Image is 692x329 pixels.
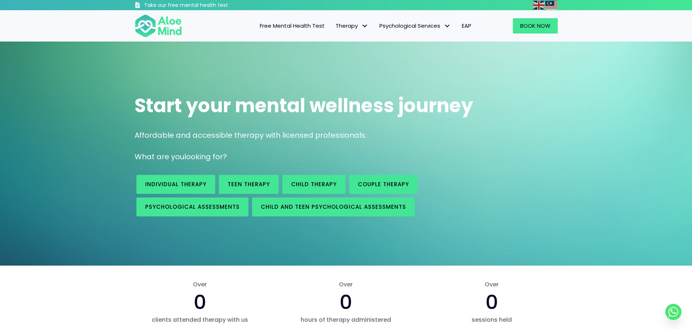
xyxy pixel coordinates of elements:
[330,18,374,34] a: TherapyTherapy: submenu
[184,152,227,162] span: looking for?
[545,1,557,9] img: ms
[135,316,266,324] span: clients attended therapy with us
[545,1,558,9] a: Malay
[136,197,248,216] a: Psychological assessments
[135,2,267,10] a: Take our free mental health test
[219,175,279,194] a: Teen Therapy
[145,180,206,188] span: Individual therapy
[426,280,557,289] span: Over
[135,280,266,289] span: Over
[252,197,415,216] a: Child and Teen Psychological assessments
[135,14,182,38] img: Aloe mind Logo
[260,22,325,30] span: Free Mental Health Test
[379,22,451,30] span: Psychological Services
[291,180,337,188] span: Child Therapy
[254,18,330,34] a: Free Mental Health Test
[533,1,545,9] img: en
[194,288,206,316] span: 0
[360,21,370,31] span: Therapy: submenu
[192,18,477,34] nav: Menu
[261,203,406,211] span: Child and Teen Psychological assessments
[442,21,453,31] span: Psychological Services: submenu
[280,316,411,324] span: hours of therapy administered
[136,175,215,194] a: Individual therapy
[456,18,477,34] a: EAP
[486,288,498,316] span: 0
[135,152,184,162] span: What are you
[336,22,368,30] span: Therapy
[349,175,418,194] a: Couple therapy
[282,175,345,194] a: Child Therapy
[374,18,456,34] a: Psychological ServicesPsychological Services: submenu
[358,180,409,188] span: Couple therapy
[135,130,558,141] p: Affordable and accessible therapy with licensed professionals.
[426,316,557,324] span: sessions held
[533,1,545,9] a: English
[135,92,473,119] span: Start your mental wellness journey
[462,22,471,30] span: EAP
[665,304,681,320] a: Whatsapp
[520,22,550,30] span: Book Now
[144,2,267,9] h3: Take our free mental health test
[145,203,240,211] span: Psychological assessments
[513,18,558,34] a: Book Now
[340,288,352,316] span: 0
[280,280,411,289] span: Over
[228,180,270,188] span: Teen Therapy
